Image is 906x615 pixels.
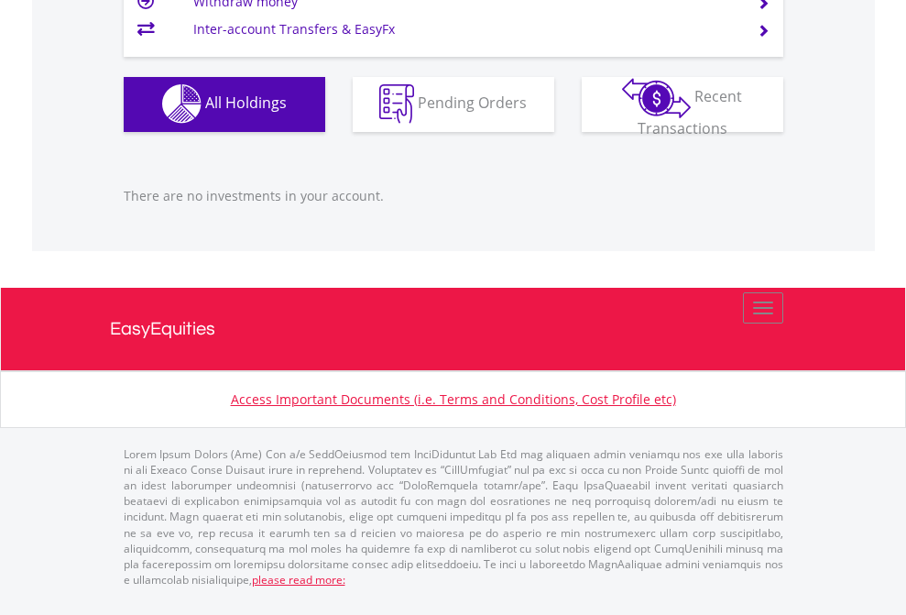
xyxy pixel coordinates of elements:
button: Pending Orders [353,77,554,132]
a: please read more: [252,572,345,588]
img: holdings-wht.png [162,84,202,124]
button: All Holdings [124,77,325,132]
img: transactions-zar-wht.png [622,78,691,118]
p: There are no investments in your account. [124,187,783,205]
td: Inter-account Transfers & EasyFx [193,16,735,43]
p: Lorem Ipsum Dolors (Ame) Con a/e SeddOeiusmod tem InciDiduntut Lab Etd mag aliquaen admin veniamq... [124,446,783,588]
a: EasyEquities [110,288,797,370]
span: Recent Transactions [638,86,743,138]
span: All Holdings [205,93,287,113]
img: pending_instructions-wht.png [379,84,414,124]
span: Pending Orders [418,93,527,113]
a: Access Important Documents (i.e. Terms and Conditions, Cost Profile etc) [231,390,676,408]
button: Recent Transactions [582,77,783,132]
